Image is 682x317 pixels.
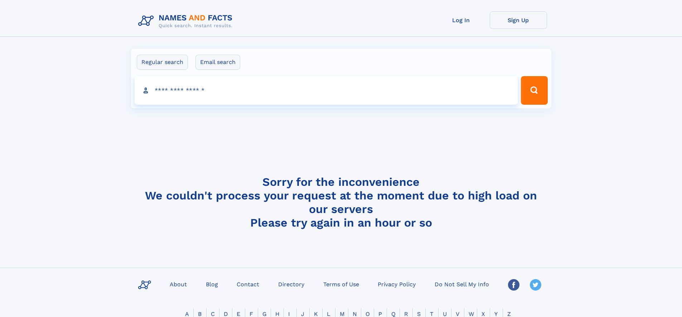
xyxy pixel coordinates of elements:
h4: Sorry for the inconvenience We couldn't process your request at the moment due to high load on ou... [135,175,547,229]
a: Do Not Sell My Info [432,279,492,289]
input: search input [135,76,518,105]
img: Logo Names and Facts [135,11,238,31]
button: Search Button [521,76,547,105]
a: Sign Up [490,11,547,29]
a: Terms of Use [320,279,362,289]
a: Log In [432,11,490,29]
label: Email search [195,55,240,70]
a: Privacy Policy [375,279,419,289]
a: About [167,279,190,289]
a: Directory [275,279,307,289]
a: Contact [234,279,262,289]
label: Regular search [137,55,188,70]
img: Facebook [508,279,519,291]
a: Blog [203,279,221,289]
img: Twitter [530,279,541,291]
